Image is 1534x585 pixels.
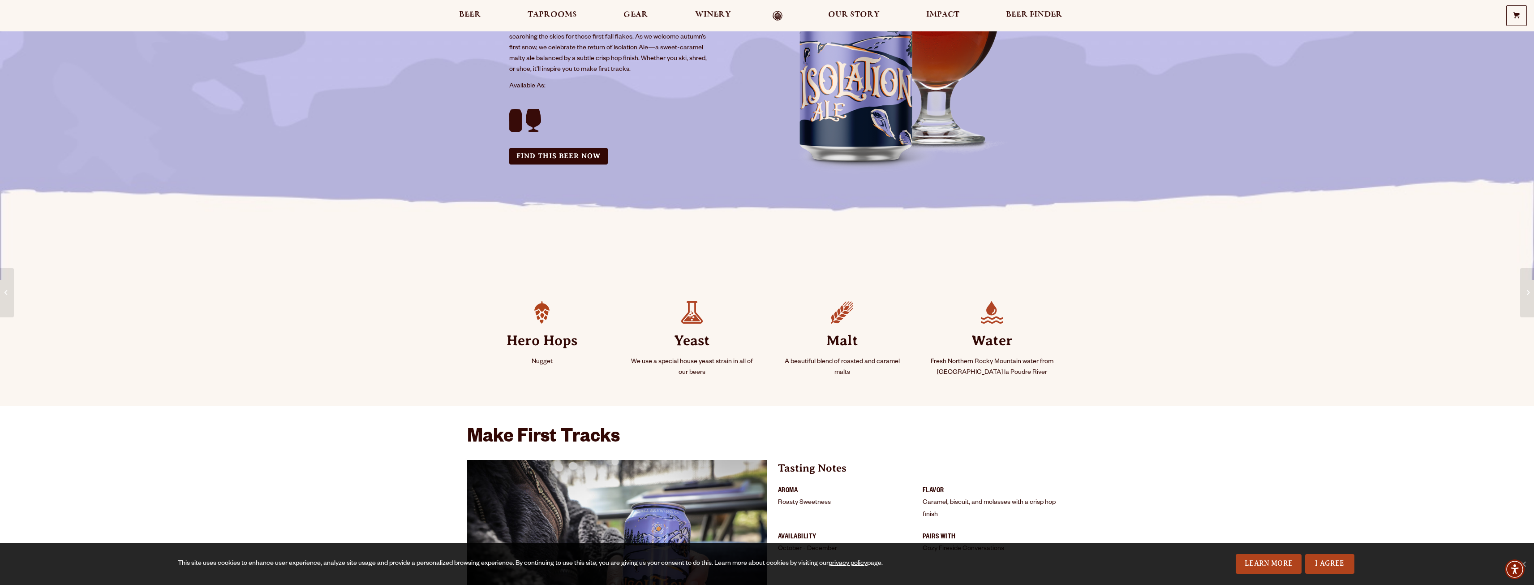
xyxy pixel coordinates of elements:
[761,11,795,21] a: Odell Home
[509,148,608,165] a: Find this Beer Now
[778,324,907,357] strong: Malt
[467,428,1067,449] h2: Make First Tracks
[778,534,816,541] strong: Availability
[778,357,907,378] p: A beautiful blend of roasted and caramel malts
[522,11,583,21] a: Taprooms
[528,11,577,18] span: Taprooms
[623,11,648,18] span: Gear
[478,357,606,368] p: Nugget
[453,11,487,21] a: Beer
[923,485,1067,521] li: Caramel, biscuit, and molasses with a crisp hop finish
[618,11,654,21] a: Gear
[689,11,737,21] a: Winery
[695,11,731,18] span: Winery
[1000,11,1068,21] a: Beer Finder
[1236,554,1302,574] a: Learn More
[928,324,1057,357] strong: Water
[178,559,1071,568] div: This site uses cookies to enhance user experience, analyze site usage and provide a personalized ...
[926,11,959,18] span: Impact
[459,11,481,18] span: Beer
[829,560,867,568] a: privacy policy
[628,324,756,357] strong: Yeast
[1305,554,1354,574] a: I Agree
[1006,11,1062,18] span: Beer Finder
[778,488,798,495] strong: Aroma
[628,357,756,378] p: We use a special house yeast strain in all of our beers
[828,11,880,18] span: Our Story
[923,534,956,541] strong: Pairs With
[920,11,965,21] a: Impact
[923,488,944,495] strong: Flavor
[778,460,1067,476] p: Tasting Notes
[509,22,707,75] p: A funny thing happens here around summer’s end—our eyes start searching the skies for those first...
[778,532,923,555] li: October - December
[509,81,756,92] p: Available As:
[1505,559,1525,579] div: Accessibility Menu
[928,357,1057,378] p: Fresh Northern Rocky Mountain water from [GEOGRAPHIC_DATA] la Poudre River
[822,11,885,21] a: Our Story
[778,485,923,521] li: Roasty Sweetness
[923,532,1067,555] li: Cozy Fireside Conversations
[478,324,606,357] strong: Hero Hops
